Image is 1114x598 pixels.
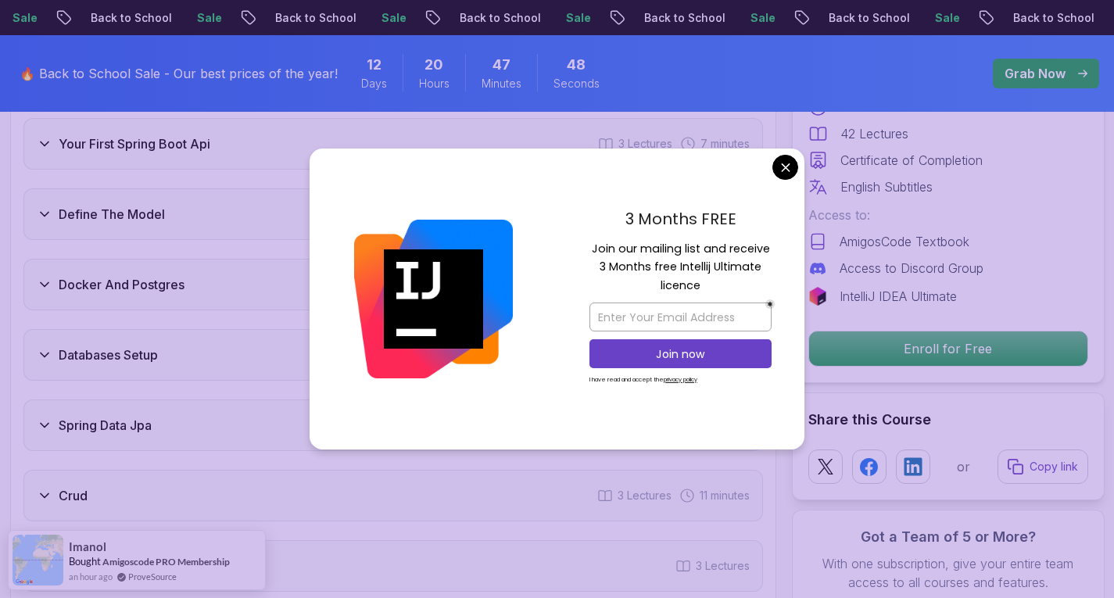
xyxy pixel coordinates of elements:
p: Sale [611,10,661,26]
button: Exercises3 Lectures [23,540,763,592]
span: 48 Seconds [567,54,586,76]
span: Bought [69,555,101,568]
button: Copy link [998,449,1088,484]
span: 11 minutes [700,488,750,503]
p: Back to School [505,10,611,26]
span: 3 Lectures [696,558,750,574]
p: Back to School [874,10,980,26]
span: Seconds [553,76,600,91]
p: Sale [58,10,108,26]
span: Hours [419,76,450,91]
span: an hour ago [69,570,113,583]
span: 20 Hours [424,54,443,76]
h3: Spring Data Jpa [59,416,152,435]
p: Sale [427,10,477,26]
span: 47 Minutes [493,54,510,76]
p: AmigosCode Textbook [840,232,969,251]
p: Access to Discord Group [840,259,983,278]
p: Back to School [690,10,796,26]
span: 3 Lectures [618,488,672,503]
span: 12 Days [367,54,381,76]
h3: Define The Model [59,205,165,224]
h3: Docker And Postgres [59,275,184,294]
span: 3 Lectures [618,136,672,152]
p: Sale [242,10,292,26]
p: 42 Lectures [840,124,908,143]
p: Copy link [1030,459,1078,474]
p: 🔥 Back to School Sale - Our best prices of the year! [20,64,338,83]
span: Minutes [482,76,521,91]
button: Databases Setup3 Lectures 11 minutes [23,329,763,381]
p: Certificate of Completion [840,151,983,170]
button: Crud3 Lectures 11 minutes [23,470,763,521]
p: Access to: [808,206,1088,224]
p: Sale [796,10,846,26]
h3: Crud [59,486,88,505]
p: Back to School [136,10,242,26]
button: Enroll for Free [808,331,1088,367]
p: Back to School [321,10,427,26]
button: Spring Data Jpa4 Lectures 19 minutes [23,399,763,451]
p: or [957,457,970,476]
button: Your First Spring Boot Api3 Lectures 7 minutes [23,118,763,170]
p: Grab Now [1005,64,1066,83]
h2: Share this Course [808,409,1088,431]
button: Define The Model2 Lectures 8 minutes [23,188,763,240]
p: IntelliJ IDEA Ultimate [840,287,957,306]
span: Imanol [69,540,106,553]
button: Docker And Postgres6 Lectures 11 minutes [23,259,763,310]
h3: Databases Setup [59,346,158,364]
a: ProveSource [128,570,177,583]
a: Amigoscode PRO Membership [102,556,230,568]
h3: Your First Spring Boot Api [59,134,210,153]
span: 7 minutes [700,136,750,152]
p: Enroll for Free [809,331,1087,366]
h3: Got a Team of 5 or More? [808,526,1088,548]
p: English Subtitles [840,177,933,196]
p: Sale [980,10,1030,26]
span: Days [361,76,387,91]
img: jetbrains logo [808,287,827,306]
p: With one subscription, give your entire team access to all courses and features. [808,554,1088,592]
img: provesource social proof notification image [13,535,63,585]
